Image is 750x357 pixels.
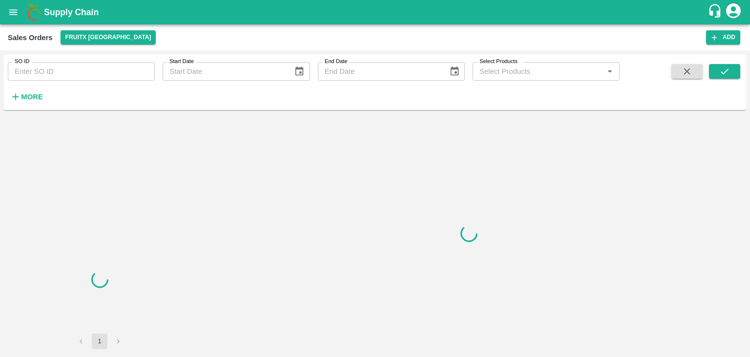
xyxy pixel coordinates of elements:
[325,58,347,66] label: End Date
[8,89,45,105] button: More
[163,62,286,81] input: Start Date
[92,334,107,349] button: page 1
[725,2,742,22] div: account of current user
[445,62,464,81] button: Choose date
[44,7,99,17] b: Supply Chain
[2,1,24,23] button: open drawer
[604,65,616,78] button: Open
[15,58,29,66] label: SO ID
[24,2,44,22] img: logo
[708,3,725,21] div: customer-support
[706,30,740,45] button: Add
[318,62,441,81] input: End Date
[21,93,43,101] strong: More
[290,62,309,81] button: Choose date
[476,65,601,78] input: Select Products
[8,62,155,81] input: Enter SO ID
[72,334,127,349] nav: pagination navigation
[169,58,194,66] label: Start Date
[44,5,708,19] a: Supply Chain
[8,31,53,44] div: Sales Orders
[61,30,156,45] button: Select DC
[479,58,518,66] label: Select Products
